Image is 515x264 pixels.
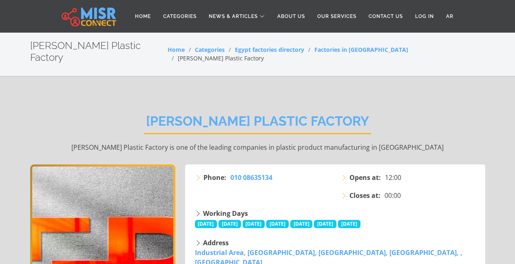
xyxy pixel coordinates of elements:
span: [DATE] [243,220,265,228]
a: About Us [271,9,311,24]
img: main.misr_connect [62,6,116,27]
span: [DATE] [219,220,241,228]
a: 010 08635134 [230,173,272,182]
span: [DATE] [338,220,360,228]
strong: Closes at: [349,191,380,200]
h2: [PERSON_NAME] Plastic Factory [30,40,168,64]
li: [PERSON_NAME] Plastic Factory [168,54,264,62]
a: Our Services [311,9,362,24]
a: Categories [195,46,225,53]
h2: [PERSON_NAME] Plastic Factory [144,113,371,134]
span: 12:00 [385,173,401,182]
span: [DATE] [195,220,217,228]
a: Factories in [GEOGRAPHIC_DATA] [314,46,408,53]
span: [DATE] [314,220,336,228]
p: [PERSON_NAME] Plastic Factory is one of the leading companies in plastic product manufacturing in... [30,142,485,152]
span: [DATE] [266,220,289,228]
a: Log in [409,9,440,24]
strong: Working Days [203,209,248,218]
span: News & Articles [209,13,258,20]
a: Categories [157,9,203,24]
a: Home [129,9,157,24]
strong: Address [203,238,229,247]
a: Home [168,46,185,53]
a: Contact Us [362,9,409,24]
span: 00:00 [385,191,401,200]
a: AR [440,9,460,24]
strong: Phone: [203,173,226,182]
a: Egypt factories directory [235,46,304,53]
span: [DATE] [290,220,313,228]
strong: Opens at: [349,173,381,182]
a: News & Articles [203,9,271,24]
